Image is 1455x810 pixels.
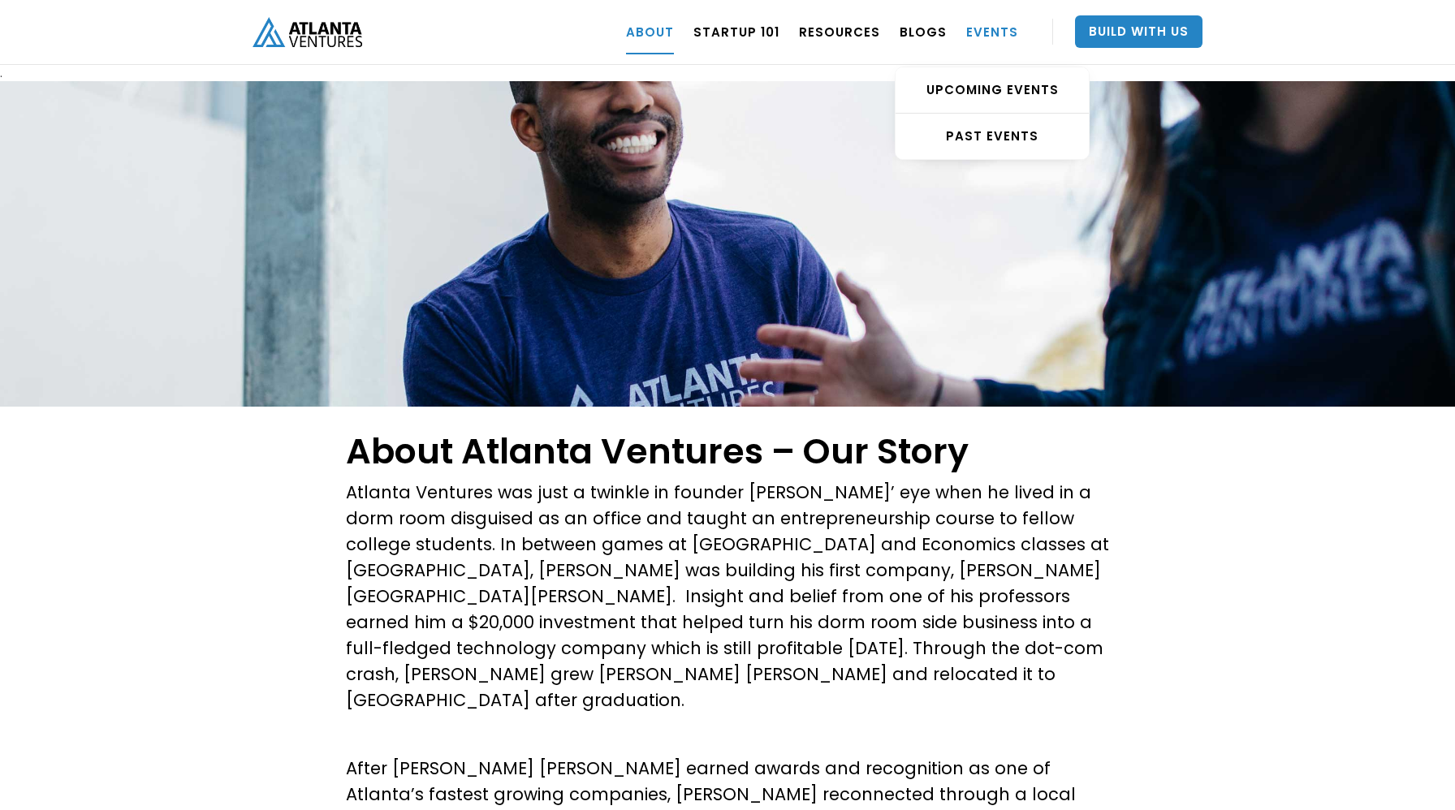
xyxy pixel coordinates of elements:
a: BLOGS [900,9,947,54]
a: RESOURCES [799,9,880,54]
a: EVENTS [966,9,1018,54]
div: UPCOMING EVENTS [896,82,1089,98]
a: Startup 101 [693,9,779,54]
a: UPCOMING EVENTS [896,67,1089,114]
p: Atlanta Ventures was just a twinkle in founder [PERSON_NAME]’ eye when he lived in a dorm room di... [346,480,1109,713]
h1: About Atlanta Ventures – Our Story [346,431,1109,472]
a: PAST EVENTS [896,114,1089,159]
a: Build With Us [1075,15,1202,48]
div: PAST EVENTS [896,128,1089,144]
a: ABOUT [626,9,674,54]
